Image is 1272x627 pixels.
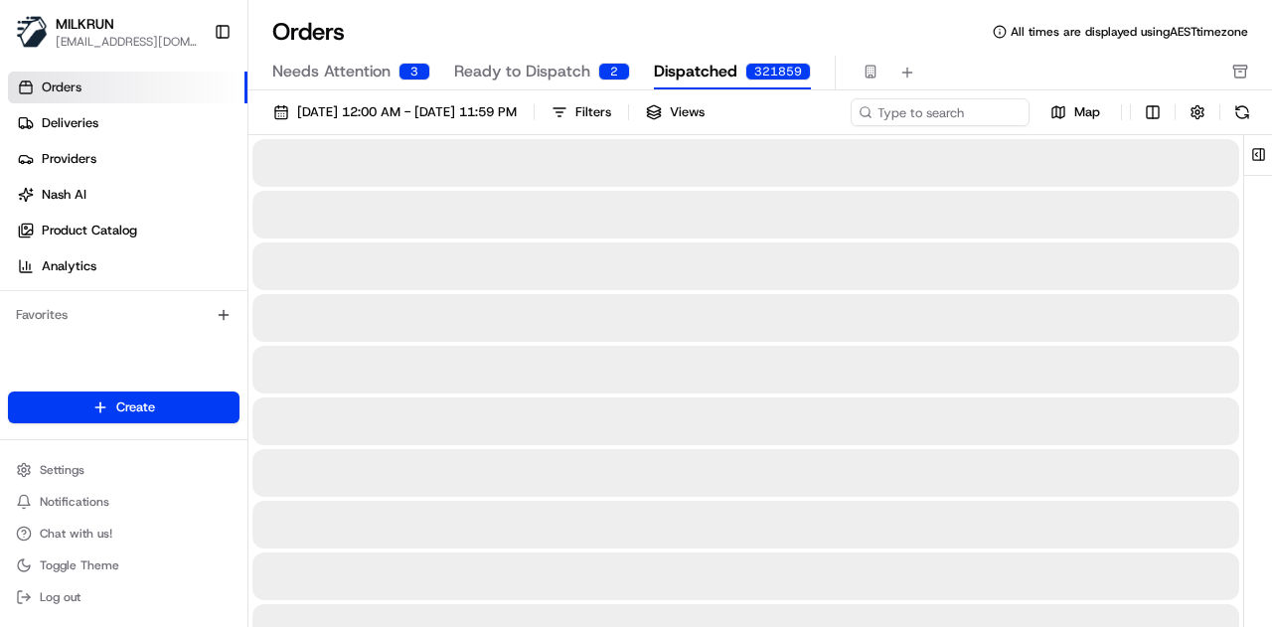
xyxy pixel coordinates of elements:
div: Filters [575,103,611,121]
span: Views [670,103,705,121]
div: 3 [398,63,430,80]
span: Needs Attention [272,60,391,83]
span: Product Catalog [42,222,137,239]
button: Views [637,98,714,126]
span: Deliveries [42,114,98,132]
button: [DATE] 12:00 AM - [DATE] 11:59 PM [264,98,526,126]
span: Providers [42,150,96,168]
div: Favorites [8,299,239,331]
a: Deliveries [8,107,247,139]
span: Toggle Theme [40,557,119,573]
span: Chat with us! [40,526,112,542]
span: Orders [42,78,81,96]
span: Log out [40,589,80,605]
span: [DATE] 12:00 AM - [DATE] 11:59 PM [297,103,517,121]
span: Ready to Dispatch [454,60,590,83]
span: Analytics [42,257,96,275]
button: Settings [8,456,239,484]
button: [EMAIL_ADDRESS][DOMAIN_NAME] [56,34,198,50]
a: Orders [8,72,247,103]
h1: Orders [272,16,345,48]
button: Map [1037,100,1113,124]
div: 2 [598,63,630,80]
span: Settings [40,462,84,478]
span: Notifications [40,494,109,510]
img: MILKRUN [16,16,48,48]
button: Refresh [1228,98,1256,126]
span: All times are displayed using AEST timezone [1011,24,1248,40]
span: Dispatched [654,60,737,83]
button: Notifications [8,488,239,516]
button: MILKRUN [56,14,114,34]
button: Toggle Theme [8,551,239,579]
div: 321859 [745,63,811,80]
span: Create [116,398,155,416]
span: Nash AI [42,186,86,204]
button: Chat with us! [8,520,239,548]
button: Filters [543,98,620,126]
a: Product Catalog [8,215,247,246]
button: Log out [8,583,239,611]
button: MILKRUNMILKRUN[EMAIL_ADDRESS][DOMAIN_NAME] [8,8,206,56]
a: Analytics [8,250,247,282]
a: Providers [8,143,247,175]
input: Type to search [851,98,1030,126]
button: Create [8,392,239,423]
a: Nash AI [8,179,247,211]
span: Map [1074,103,1100,121]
